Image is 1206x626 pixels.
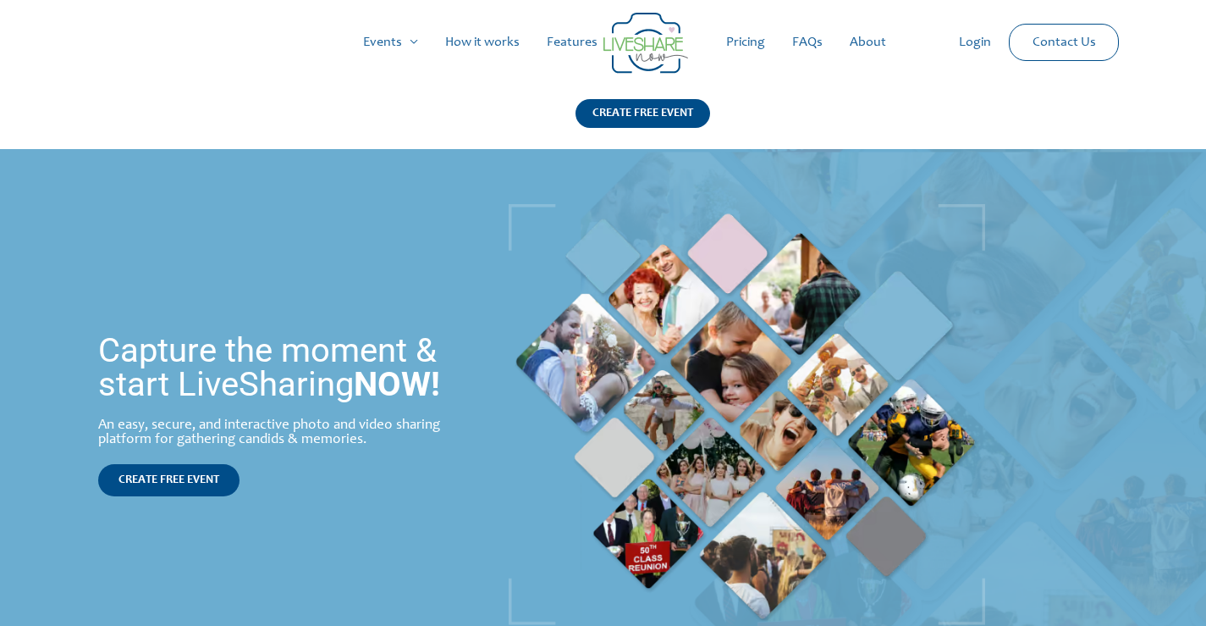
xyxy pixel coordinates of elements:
a: Login [945,15,1005,69]
a: CREATE FREE EVENT [575,99,710,149]
h1: Capture the moment & start LiveSharing [98,334,477,402]
a: CREATE FREE EVENT [98,464,240,496]
a: How it works [432,15,533,69]
nav: Site Navigation [30,15,1176,69]
div: An easy, secure, and interactive photo and video sharing platform for gathering candids & memories. [98,418,477,447]
div: CREATE FREE EVENT [575,99,710,128]
img: Group 14 | Live Photo Slideshow for Events | Create Free Events Album for Any Occasion [603,13,688,74]
a: Features [533,15,611,69]
a: About [836,15,900,69]
a: Contact Us [1019,25,1110,60]
span: CREATE FREE EVENT [118,474,219,486]
a: Events [350,15,432,69]
a: FAQs [779,15,836,69]
a: Pricing [713,15,779,69]
strong: NOW! [354,364,440,404]
img: home_banner_pic | Live Photo Slideshow for Events | Create Free Events Album for Any Occasion [509,204,986,625]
